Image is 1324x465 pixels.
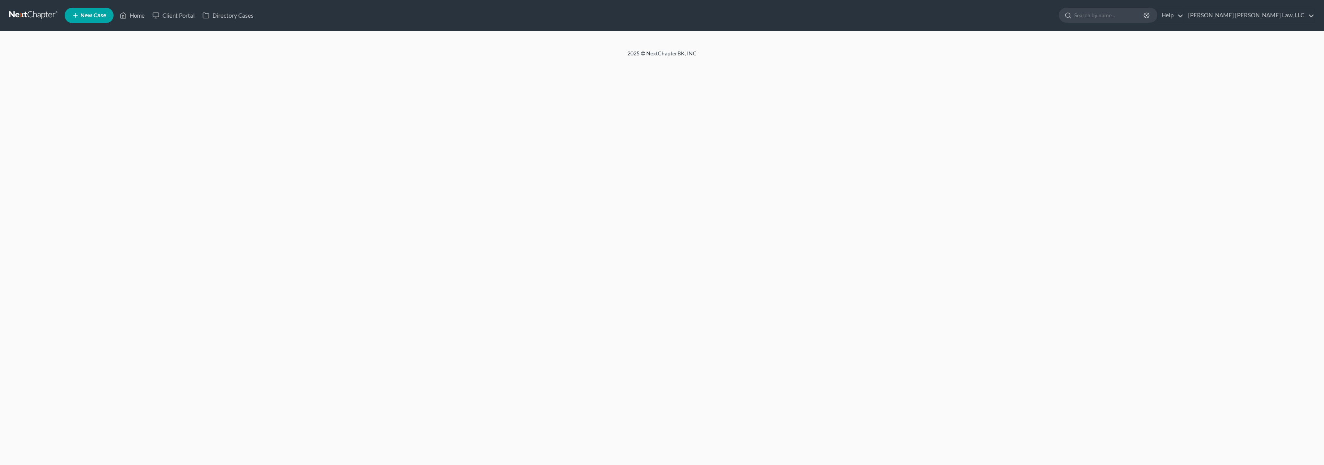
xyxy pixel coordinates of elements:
[80,13,106,18] span: New Case
[149,8,199,22] a: Client Portal
[1158,8,1184,22] a: Help
[116,8,149,22] a: Home
[1074,8,1145,22] input: Search by name...
[199,8,257,22] a: Directory Cases
[443,50,881,63] div: 2025 © NextChapterBK, INC
[1184,8,1314,22] a: [PERSON_NAME] [PERSON_NAME] Law, LLC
